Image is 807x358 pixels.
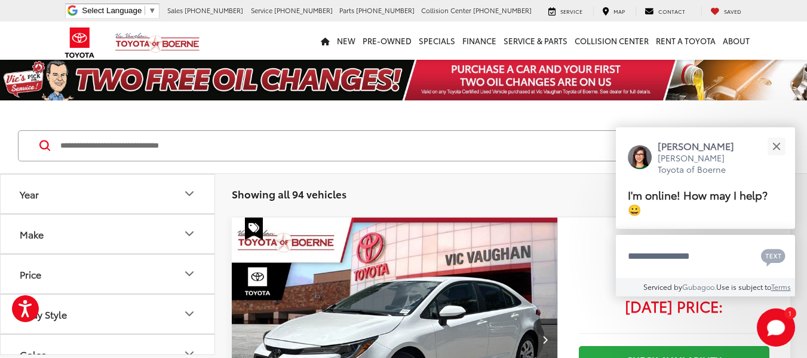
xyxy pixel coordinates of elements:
[701,7,750,16] a: My Saved Vehicles
[658,152,746,176] p: [PERSON_NAME] Toyota of Boerne
[571,22,652,60] a: Collision Center
[20,228,44,240] div: Make
[1,215,216,253] button: MakeMake
[643,281,682,292] span: Serviced by
[182,307,197,321] div: Body Style
[115,32,200,53] img: Vic Vaughan Toyota of Boerne
[616,127,795,296] div: Close[PERSON_NAME][PERSON_NAME] Toyota of BoerneI'm online! How may I help? 😀Type your messageCha...
[20,268,41,280] div: Price
[82,6,156,15] a: Select Language​
[579,300,769,312] span: [DATE] Price:
[359,22,415,60] a: Pre-Owned
[613,7,625,15] span: Map
[636,7,694,16] a: Contact
[251,5,272,15] span: Service
[339,5,354,15] span: Parts
[719,22,753,60] a: About
[788,310,791,316] span: 1
[682,281,716,292] a: Gubagoo.
[182,267,197,281] div: Price
[628,186,768,217] span: I'm online! How may I help? 😀
[616,235,795,278] textarea: Type your message
[20,308,67,320] div: Body Style
[148,6,156,15] span: ▼
[182,227,197,241] div: Make
[356,5,415,15] span: [PHONE_NUMBER]
[317,22,333,60] a: Home
[274,5,333,15] span: [PHONE_NUMBER]
[1,255,216,293] button: PricePrice
[652,22,719,60] a: Rent a Toyota
[20,188,39,200] div: Year
[232,186,346,201] span: Showing all 94 vehicles
[59,131,714,160] input: Search by Make, Model, or Keyword
[658,7,685,15] span: Contact
[500,22,571,60] a: Service & Parts: Opens in a new tab
[560,7,582,15] span: Service
[1,295,216,333] button: Body StyleBody Style
[182,186,197,201] div: Year
[415,22,459,60] a: Specials
[757,308,795,347] svg: Start Chat
[167,5,183,15] span: Sales
[771,281,791,292] a: Terms
[579,264,769,294] span: $18,200
[724,7,741,15] span: Saved
[716,281,771,292] span: Use is subject to
[333,22,359,60] a: New
[473,5,532,15] span: [PHONE_NUMBER]
[82,6,142,15] span: Select Language
[763,133,789,159] button: Close
[761,247,785,267] svg: Text
[245,218,263,240] span: Special
[593,7,634,16] a: Map
[57,23,102,62] img: Toyota
[1,175,216,213] button: YearYear
[539,7,591,16] a: Service
[757,243,789,270] button: Chat with SMS
[757,308,795,347] button: Toggle Chat Window
[185,5,243,15] span: [PHONE_NUMBER]
[421,5,471,15] span: Collision Center
[459,22,500,60] a: Finance
[658,139,746,152] p: [PERSON_NAME]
